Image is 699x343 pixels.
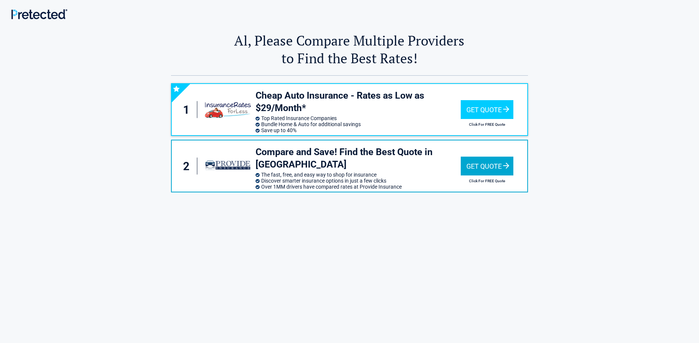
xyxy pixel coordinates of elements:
[179,101,197,118] div: 1
[461,100,513,119] div: Get Quote
[256,115,461,121] li: Top Rated Insurance Companies
[179,158,197,175] div: 2
[256,146,461,171] h3: Compare and Save! Find the Best Quote in [GEOGRAPHIC_DATA]
[461,157,513,175] div: Get Quote
[256,178,461,184] li: Discover smarter insurance options in just a few clicks
[256,90,461,114] h3: Cheap Auto Insurance - Rates as Low as $29/Month*
[204,98,252,121] img: insuranceratesforless's logo
[461,179,513,183] h2: Click For FREE Quote
[204,154,252,178] img: provide-insurance's logo
[256,172,461,178] li: The fast, free, and easy way to shop for insurance
[461,122,513,127] h2: Click For FREE Quote
[256,121,461,127] li: Bundle Home & Auto for additional savings
[256,127,461,133] li: Save up to 40%
[256,184,461,190] li: Over 1MM drivers have compared rates at Provide Insurance
[171,32,528,67] h2: Al, Please Compare Multiple Providers to Find the Best Rates!
[11,9,67,19] img: Main Logo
